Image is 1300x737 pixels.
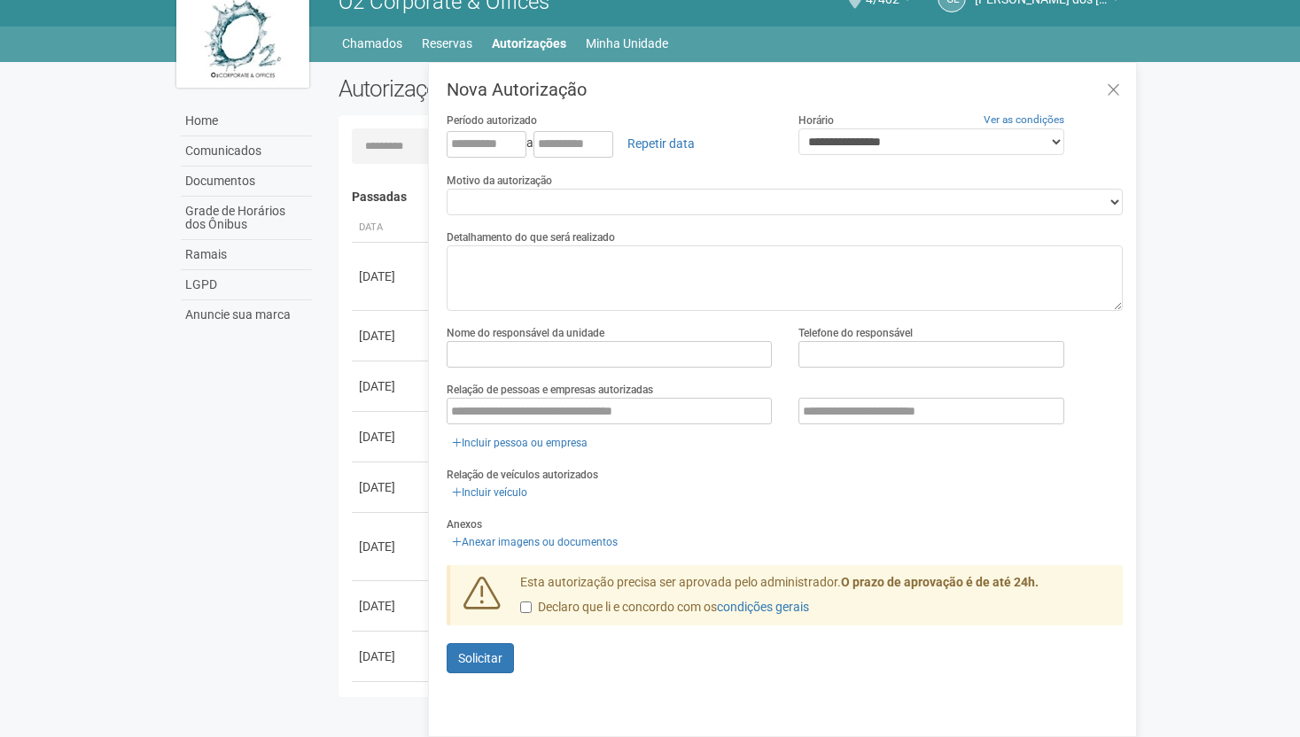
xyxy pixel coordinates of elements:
a: Grade de Horários dos Ônibus [181,197,312,240]
div: a [447,128,772,159]
label: Nome do responsável da unidade [447,325,604,341]
button: Solicitar [447,643,514,673]
h2: Autorizações [339,75,718,102]
span: Solicitar [458,651,502,665]
a: Autorizações [492,31,566,56]
label: Anexos [447,516,482,532]
div: [DATE] [359,428,424,446]
a: Incluir pessoa ou empresa [447,433,593,453]
label: Telefone do responsável [798,325,913,341]
a: Documentos [181,167,312,197]
div: Esta autorização precisa ser aprovada pelo administrador. [507,574,1124,625]
input: Declaro que li e concordo com oscondições gerais [520,601,532,613]
a: Home [181,106,312,136]
div: [DATE] [359,538,424,555]
label: Relação de veículos autorizados [447,467,598,483]
label: Horário [798,112,834,128]
div: [DATE] [359,268,424,285]
label: Período autorizado [447,112,537,128]
h4: Passadas [352,190,1111,204]
div: [DATE] [359,648,424,665]
a: Incluir veículo [447,483,533,502]
label: Relação de pessoas e empresas autorizadas [447,382,653,398]
th: Data [352,213,432,243]
a: Chamados [342,31,402,56]
a: Ramais [181,240,312,270]
a: Minha Unidade [586,31,668,56]
label: Motivo da autorização [447,173,552,189]
a: Comunicados [181,136,312,167]
div: [DATE] [359,478,424,496]
h3: Nova Autorização [447,81,1123,98]
a: LGPD [181,270,312,300]
div: [DATE] [359,377,424,395]
div: [DATE] [359,597,424,615]
strong: O prazo de aprovação é de até 24h. [841,575,1039,589]
a: Reservas [422,31,472,56]
a: Ver as condições [984,113,1064,126]
a: condições gerais [717,600,809,614]
label: Detalhamento do que será realizado [447,229,615,245]
a: Anexar imagens ou documentos [447,532,623,552]
a: Anuncie sua marca [181,300,312,330]
label: Declaro que li e concordo com os [520,599,809,617]
div: [DATE] [359,327,424,345]
a: Repetir data [616,128,706,159]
